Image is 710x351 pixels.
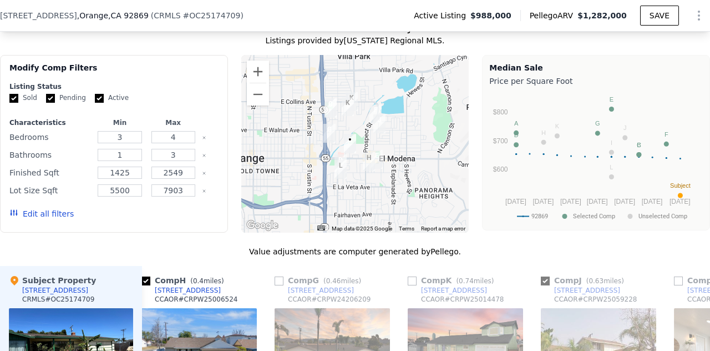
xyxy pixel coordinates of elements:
div: [STREET_ADDRESS] [554,286,620,295]
div: [STREET_ADDRESS] [421,286,487,295]
a: [STREET_ADDRESS] [541,286,620,295]
input: Active [95,94,104,103]
text: $600 [493,166,508,173]
div: CCAOR # CRPW25059228 [554,295,637,304]
text: J [623,124,627,131]
div: CRMLS # OC25174709 [22,295,94,304]
span: 0.63 [589,277,603,285]
div: 259 S Shasta St [363,152,375,171]
text: [DATE] [670,198,691,205]
span: ( miles) [582,277,628,285]
span: ( miles) [186,277,228,285]
div: Modify Comp Filters [9,62,219,82]
span: $988,000 [470,10,511,21]
text: E [610,96,613,103]
text: 92869 [531,213,548,220]
button: Clear [202,189,206,193]
div: Max [149,118,197,127]
span: , Orange [77,10,149,21]
span: ( miles) [452,277,498,285]
text: Subject [670,182,691,189]
input: Sold [9,94,18,103]
text: [DATE] [615,198,636,205]
span: 0.4 [193,277,204,285]
div: Bedrooms [9,129,91,145]
span: # OC25174709 [183,11,241,20]
span: 0.74 [459,277,474,285]
div: CCAOR # CRPW24206209 [288,295,371,304]
span: Map data ©2025 Google [332,225,392,232]
div: Listing Status [9,82,219,91]
text: [DATE] [533,198,554,205]
label: Pending [46,93,86,103]
div: ( ) [151,10,244,21]
span: 0.46 [326,277,341,285]
div: Comp H [141,275,229,286]
button: Zoom out [247,83,269,106]
div: Price per Square Foot [489,73,703,89]
label: Active [95,93,129,103]
div: Bathrooms [9,147,91,163]
input: Pending [46,94,55,103]
div: CCAOR # CRPW25014478 [421,295,504,304]
svg: A chart. [489,89,700,228]
div: 337 N Sacramento St [323,124,336,143]
label: Sold [9,93,37,103]
text: $700 [493,137,508,145]
button: Clear [202,136,206,140]
span: CRMLS [154,11,180,20]
div: 696 N Milford Road [324,98,337,117]
text: [DATE] [505,198,526,205]
div: 2749 E Everett Pl [342,97,354,116]
text: K [555,123,560,129]
text: L [610,164,613,171]
span: , CA 92869 [108,11,149,20]
div: 3608 Burly Ave [371,150,383,169]
a: Terms (opens in new tab) [399,225,414,232]
div: Median Sale [489,62,703,73]
button: Edit all filters [9,208,74,219]
a: Open this area in Google Maps (opens a new window) [244,218,281,233]
div: 2903 E Oakmont Ave [346,92,358,111]
text: Selected Comp [573,213,615,220]
div: CCAOR # CRPW25006524 [155,295,238,304]
button: Zoom in [247,61,269,83]
div: 2541 E Dorothy Dr [334,160,347,179]
div: Min [95,118,144,127]
text: G [595,120,600,127]
div: [STREET_ADDRESS] [22,286,88,295]
div: Comp G [275,275,366,286]
span: Active Listing [414,10,470,21]
text: $800 [493,108,508,116]
text: I [611,139,612,146]
div: Comp K [408,275,498,286]
text: C [637,142,641,148]
text: F [665,131,668,138]
div: Comp J [541,275,628,286]
text: [DATE] [560,198,581,205]
img: Google [244,218,281,233]
button: Keyboard shortcuts [317,225,325,230]
div: Subject Property [9,275,96,286]
text: H [541,129,546,136]
text: [DATE] [642,198,663,205]
a: [STREET_ADDRESS] [275,286,354,295]
div: [STREET_ADDRESS] [155,286,221,295]
div: Characteristics [9,118,91,127]
button: Clear [202,171,206,175]
div: 195 N Malena Dr [344,134,356,153]
button: Show Options [688,4,710,27]
span: ( miles) [319,277,366,285]
a: [STREET_ADDRESS] [408,286,487,295]
span: Pellego ARV [530,10,578,21]
div: Lot Size Sqft [9,183,91,198]
text: Unselected Comp [638,213,687,220]
div: 2543 E Palmyra Ave [334,154,347,173]
div: 615 N Oxford Ct [369,104,382,123]
div: Finished Sqft [9,165,91,180]
a: Report a map error [421,225,465,232]
div: [STREET_ADDRESS] [288,286,354,295]
button: Clear [202,153,206,158]
a: [STREET_ADDRESS] [141,286,221,295]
